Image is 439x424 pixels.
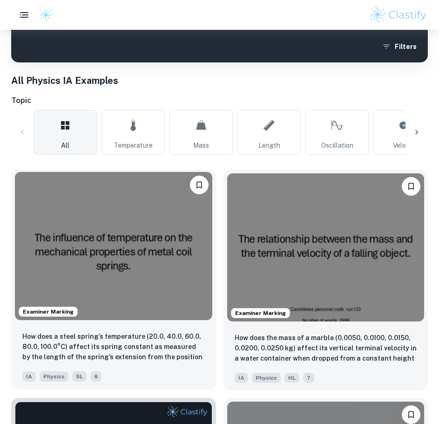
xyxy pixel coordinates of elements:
[227,173,425,321] img: Physics IA example thumbnail: How does the mass of a marble (0.0050, 0
[252,373,281,383] span: Physics
[11,170,216,390] a: Examiner MarkingPlease log in to bookmark exemplarsHow does a steel spring’s temperature (20.0, 4...
[40,371,68,382] span: Physics
[402,405,420,424] button: Please log in to bookmark exemplars
[235,373,248,383] span: IA
[402,177,420,196] button: Please log in to bookmark exemplars
[34,8,53,22] a: Clastify logo
[22,331,205,363] p: How does a steel spring’s temperature (20.0, 40.0, 60.0, 80.0, 100.0°C) affect its spring constan...
[72,371,87,382] span: SL
[19,308,77,316] span: Examiner Marking
[15,172,212,320] img: Physics IA example thumbnail: How does a steel spring’s temperature (2
[369,6,428,24] img: Clastify logo
[61,140,69,150] span: All
[22,371,36,382] span: IA
[393,140,417,150] span: Velocity
[190,176,209,194] button: Please log in to bookmark exemplars
[11,74,428,88] h1: All Physics IA Examples
[321,140,353,150] span: Oscillation
[114,140,153,150] span: Temperature
[39,8,53,22] img: Clastify logo
[303,373,314,383] span: 7
[258,140,280,150] span: Length
[223,170,428,390] a: Examiner MarkingPlease log in to bookmark exemplarsHow does the mass of a marble (0.0050, 0.0100,...
[90,371,101,382] span: 6
[380,38,420,55] button: Filters
[193,140,209,150] span: Mass
[231,309,290,317] span: Examiner Marking
[11,95,428,106] h6: Topic
[284,373,299,383] span: HL
[235,333,417,364] p: How does the mass of a marble (0.0050, 0.0100, 0.0150, 0.0200, 0.0250 kg) affect its vertical ter...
